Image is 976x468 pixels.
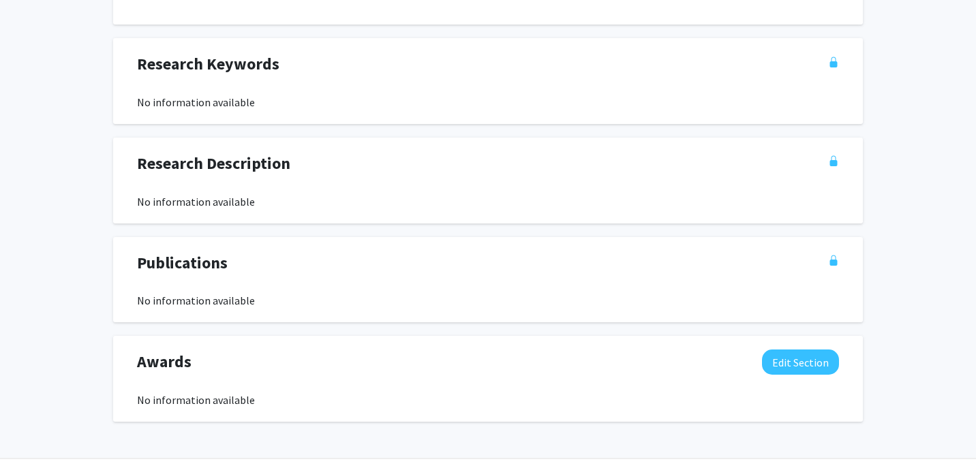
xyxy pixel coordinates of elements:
div: No information available [137,193,839,210]
div: No information available [137,392,839,408]
iframe: Chat [10,407,58,458]
button: Edit Awards [762,349,839,375]
span: Publications [137,251,228,275]
span: Research Keywords [137,52,279,76]
span: Research Description [137,151,290,176]
span: Awards [137,349,192,374]
div: No information available [137,292,839,309]
div: No information available [137,94,839,110]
